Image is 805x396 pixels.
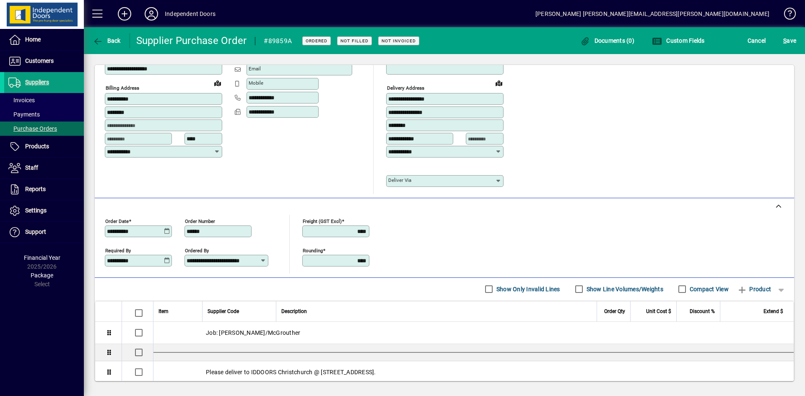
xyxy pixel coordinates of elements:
[4,93,84,107] a: Invoices
[4,179,84,200] a: Reports
[604,307,625,316] span: Order Qty
[783,37,787,44] span: S
[737,282,771,296] span: Product
[303,247,323,253] mat-label: Rounding
[25,79,49,85] span: Suppliers
[495,285,560,293] label: Show Only Invalid Lines
[646,307,671,316] span: Unit Cost $
[25,143,49,150] span: Products
[388,177,411,183] mat-label: Deliver via
[303,218,342,224] mat-label: Freight (GST excl)
[783,34,796,47] span: ave
[111,6,138,21] button: Add
[105,218,129,224] mat-label: Order date
[4,136,84,157] a: Products
[535,7,769,21] div: [PERSON_NAME] [PERSON_NAME][EMAIL_ADDRESS][PERSON_NAME][DOMAIN_NAME]
[4,222,84,243] a: Support
[688,285,729,293] label: Compact View
[340,38,369,44] span: Not Filled
[25,57,54,64] span: Customers
[91,33,123,48] button: Back
[84,33,130,48] app-page-header-button: Back
[585,285,663,293] label: Show Line Volumes/Weights
[264,34,292,48] div: #89859A
[4,200,84,221] a: Settings
[650,33,707,48] button: Custom Fields
[8,111,40,118] span: Payments
[8,125,57,132] span: Purchase Orders
[136,34,247,47] div: Supplier Purchase Order
[185,218,215,224] mat-label: Order number
[25,164,38,171] span: Staff
[306,38,327,44] span: Ordered
[211,76,224,90] a: View on map
[25,207,47,214] span: Settings
[690,307,715,316] span: Discount %
[748,34,766,47] span: Cancel
[25,36,41,43] span: Home
[165,7,216,21] div: Independent Doors
[781,33,798,48] button: Save
[249,66,261,72] mat-label: Email
[580,37,634,44] span: Documents (0)
[652,37,705,44] span: Custom Fields
[4,158,84,179] a: Staff
[153,322,794,344] div: Job: [PERSON_NAME]/McGrouther
[24,254,60,261] span: Financial Year
[778,2,795,29] a: Knowledge Base
[578,33,636,48] button: Documents (0)
[4,29,84,50] a: Home
[745,33,768,48] button: Cancel
[208,307,239,316] span: Supplier Code
[185,247,209,253] mat-label: Ordered by
[4,51,84,72] a: Customers
[4,107,84,122] a: Payments
[105,247,131,253] mat-label: Required by
[8,97,35,104] span: Invoices
[763,307,783,316] span: Extend $
[31,272,53,279] span: Package
[492,76,506,90] a: View on map
[281,307,307,316] span: Description
[93,37,121,44] span: Back
[382,38,416,44] span: Not Invoiced
[158,307,169,316] span: Item
[25,228,46,235] span: Support
[153,361,794,383] div: Please deliver to IDDOORS Christchurch @ [STREET_ADDRESS].
[4,122,84,136] a: Purchase Orders
[733,282,775,297] button: Product
[249,80,263,86] mat-label: Mobile
[138,6,165,21] button: Profile
[25,186,46,192] span: Reports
